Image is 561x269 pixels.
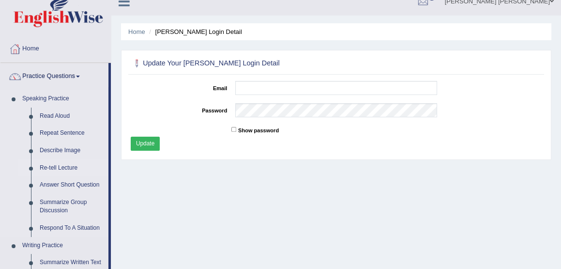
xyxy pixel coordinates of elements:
h2: Update Your [PERSON_NAME] Login Detail [131,57,386,70]
button: Update [131,137,160,151]
a: Home [128,28,145,35]
a: Repeat Sentence [35,125,108,142]
a: Writing Practice [18,237,108,254]
label: Password [126,103,231,114]
a: Read Aloud [35,108,108,125]
a: Respond To A Situation [35,220,108,237]
a: Describe Image [35,142,108,159]
a: Re-tell Lecture [35,159,108,177]
a: Practice Questions [0,63,108,87]
label: Email [126,81,231,92]
a: Home [0,35,111,60]
a: Answer Short Question [35,176,108,194]
label: Show password [238,127,279,134]
li: [PERSON_NAME] Login Detail [147,27,242,36]
a: Summarize Group Discussion [35,194,108,220]
a: Speaking Practice [18,90,108,108]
